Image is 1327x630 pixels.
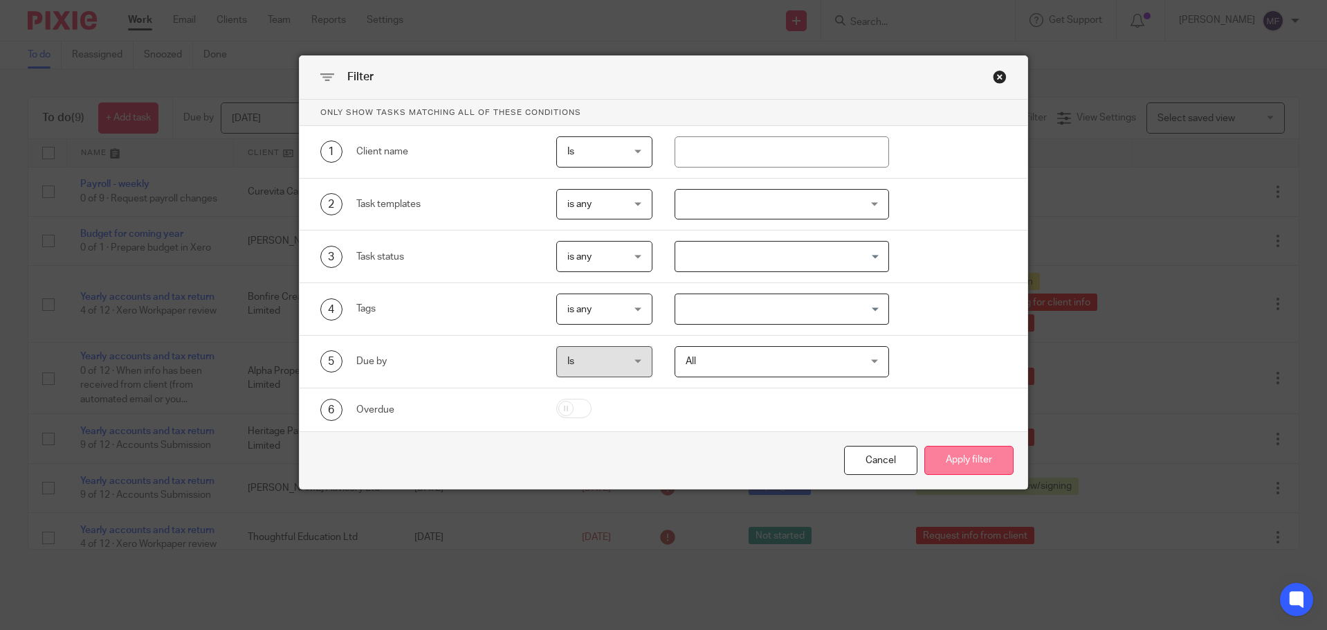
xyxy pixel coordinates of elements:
[320,141,342,163] div: 1
[844,446,917,476] div: Close this dialog window
[320,298,342,321] div: 4
[677,297,881,321] input: Search for option
[356,354,535,368] div: Due by
[686,357,696,366] span: All
[356,403,535,417] div: Overdue
[356,197,535,211] div: Task templates
[924,446,1014,476] button: Apply filter
[675,241,889,272] div: Search for option
[567,252,592,262] span: is any
[677,244,881,269] input: Search for option
[356,250,535,264] div: Task status
[300,100,1028,126] p: Only show tasks matching all of these conditions
[347,71,374,82] span: Filter
[320,193,342,215] div: 2
[320,399,342,421] div: 6
[356,145,535,159] div: Client name
[320,350,342,372] div: 5
[993,70,1007,84] div: Close this dialog window
[675,294,889,325] div: Search for option
[567,199,592,209] span: is any
[567,305,592,314] span: is any
[356,302,535,316] div: Tags
[567,357,574,366] span: Is
[567,147,574,156] span: Is
[320,246,342,268] div: 3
